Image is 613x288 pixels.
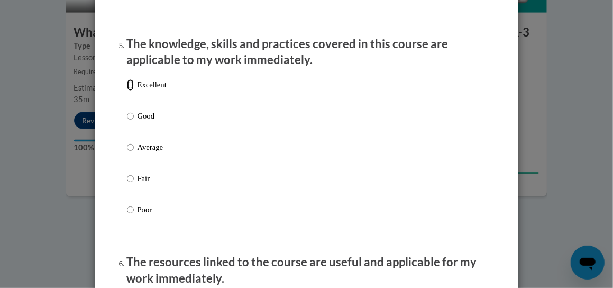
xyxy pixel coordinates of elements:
[138,204,167,215] p: Poor
[138,173,167,184] p: Fair
[127,173,134,184] input: Fair
[127,79,134,91] input: Excellent
[127,254,487,287] p: The resources linked to the course are useful and applicable for my work immediately.
[127,141,134,153] input: Average
[138,110,167,122] p: Good
[127,36,487,69] p: The knowledge, skills and practices covered in this course are applicable to my work immediately.
[138,79,167,91] p: Excellent
[138,141,167,153] p: Average
[127,204,134,215] input: Poor
[127,110,134,122] input: Good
